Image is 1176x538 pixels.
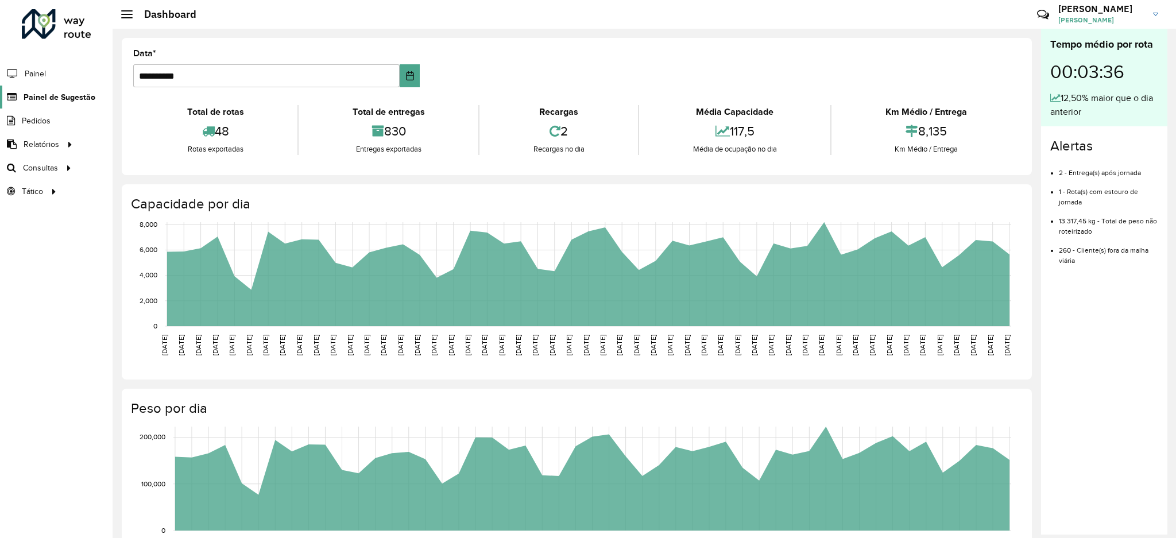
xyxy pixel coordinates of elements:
[278,335,286,355] text: [DATE]
[834,144,1018,155] div: Km Médio / Entrega
[531,335,539,355] text: [DATE]
[23,162,58,174] span: Consultas
[565,335,572,355] text: [DATE]
[1059,159,1158,178] li: 2 - Entrega(s) após jornada
[767,335,775,355] text: [DATE]
[599,335,606,355] text: [DATE]
[642,119,827,144] div: 117,5
[430,335,438,355] text: [DATE]
[131,196,1020,212] h4: Capacidade por dia
[413,335,421,355] text: [DATE]
[136,119,295,144] div: 48
[228,335,235,355] text: [DATE]
[902,335,910,355] text: [DATE]
[885,335,893,355] text: [DATE]
[969,335,977,355] text: [DATE]
[868,335,876,355] text: [DATE]
[140,272,157,279] text: 4,000
[751,335,758,355] text: [DATE]
[177,335,185,355] text: [DATE]
[153,322,157,330] text: 0
[1059,207,1158,237] li: 13.317,45 kg - Total de peso não roteirizado
[642,105,827,119] div: Média Capacidade
[616,335,623,355] text: [DATE]
[195,335,202,355] text: [DATE]
[25,68,46,80] span: Painel
[734,335,741,355] text: [DATE]
[642,144,827,155] div: Média de ocupação no dia
[140,246,157,254] text: 6,000
[380,335,387,355] text: [DATE]
[312,335,320,355] text: [DATE]
[784,335,792,355] text: [DATE]
[1050,91,1158,119] div: 12,50% maior que o dia anterior
[346,335,354,355] text: [DATE]
[1059,178,1158,207] li: 1 - Rota(s) com estouro de jornada
[936,335,943,355] text: [DATE]
[1050,37,1158,52] div: Tempo médio por rota
[1058,3,1144,14] h3: [PERSON_NAME]
[296,335,303,355] text: [DATE]
[140,220,157,228] text: 8,000
[133,8,196,21] h2: Dashboard
[801,335,808,355] text: [DATE]
[22,115,51,127] span: Pedidos
[852,335,859,355] text: [DATE]
[1059,237,1158,266] li: 260 - Cliente(s) fora da malha viária
[835,335,842,355] text: [DATE]
[482,119,635,144] div: 2
[447,335,455,355] text: [DATE]
[133,47,156,60] label: Data
[1050,138,1158,154] h4: Alertas
[22,185,43,198] span: Tático
[329,335,336,355] text: [DATE]
[397,335,404,355] text: [DATE]
[482,144,635,155] div: Recargas no dia
[582,335,590,355] text: [DATE]
[363,335,370,355] text: [DATE]
[131,400,1020,417] h4: Peso por dia
[481,335,488,355] text: [DATE]
[498,335,505,355] text: [DATE]
[400,64,420,87] button: Choose Date
[136,144,295,155] div: Rotas exportadas
[919,335,926,355] text: [DATE]
[683,335,691,355] text: [DATE]
[301,119,475,144] div: 830
[140,434,165,441] text: 200,000
[1003,335,1011,355] text: [DATE]
[700,335,707,355] text: [DATE]
[649,335,657,355] text: [DATE]
[987,335,994,355] text: [DATE]
[953,335,960,355] text: [DATE]
[834,105,1018,119] div: Km Médio / Entrega
[211,335,219,355] text: [DATE]
[482,105,635,119] div: Recargas
[717,335,724,355] text: [DATE]
[1031,2,1055,27] a: Contato Rápido
[301,105,475,119] div: Total de entregas
[464,335,471,355] text: [DATE]
[141,480,165,487] text: 100,000
[301,144,475,155] div: Entregas exportadas
[161,335,168,355] text: [DATE]
[161,527,165,534] text: 0
[633,335,640,355] text: [DATE]
[834,119,1018,144] div: 8,135
[1050,52,1158,91] div: 00:03:36
[818,335,825,355] text: [DATE]
[666,335,674,355] text: [DATE]
[245,335,253,355] text: [DATE]
[548,335,556,355] text: [DATE]
[136,105,295,119] div: Total de rotas
[24,91,95,103] span: Painel de Sugestão
[24,138,59,150] span: Relatórios
[140,297,157,304] text: 2,000
[1058,15,1144,25] span: [PERSON_NAME]
[262,335,269,355] text: [DATE]
[514,335,522,355] text: [DATE]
